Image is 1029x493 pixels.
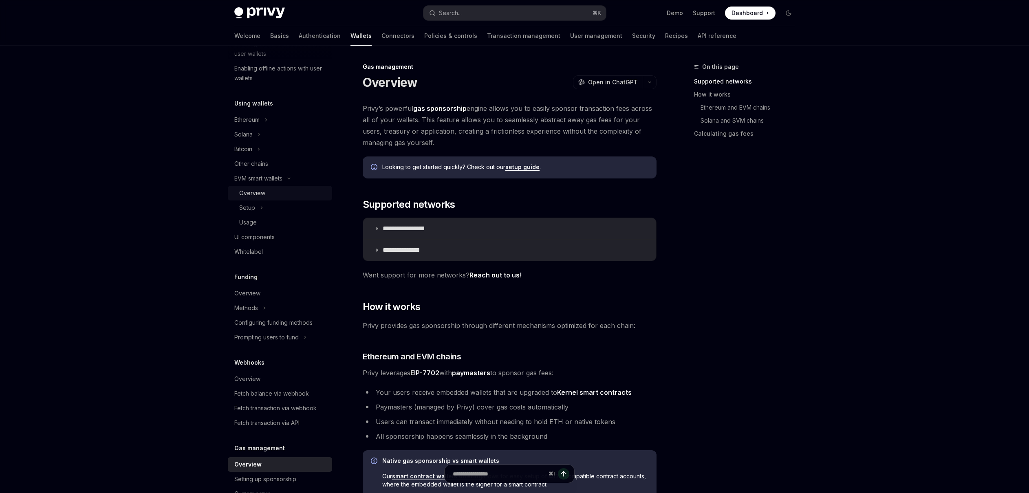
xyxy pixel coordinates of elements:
[234,7,285,19] img: dark logo
[363,103,657,148] span: Privy’s powerful engine allows you to easily sponsor transaction fees across all of your wallets....
[469,271,522,280] a: Reach out to us!
[452,369,490,377] strong: paymasters
[228,230,332,244] a: UI components
[228,127,332,142] button: Toggle Solana section
[234,174,282,183] div: EVM smart wallets
[228,244,332,259] a: Whitelabel
[234,318,313,328] div: Configuring funding methods
[381,26,414,46] a: Connectors
[558,468,569,480] button: Send message
[702,62,739,72] span: On this page
[239,188,265,198] div: Overview
[350,26,372,46] a: Wallets
[228,472,332,486] a: Setting up sponsorship
[234,232,275,242] div: UI components
[363,75,418,90] h1: Overview
[573,75,643,89] button: Open in ChatGPT
[234,443,285,453] h5: Gas management
[234,358,264,368] h5: Webhooks
[363,351,461,362] span: Ethereum and EVM chains
[382,457,499,464] strong: Native gas sponsorship vs smart wallets
[410,369,439,377] a: EIP-7702
[234,460,262,469] div: Overview
[363,63,657,71] div: Gas management
[694,114,802,127] a: Solana and SVM chains
[632,26,655,46] a: Security
[363,387,657,398] li: Your users receive embedded wallets that are upgraded to
[234,418,300,428] div: Fetch transaction via API
[228,315,332,330] a: Configuring funding methods
[693,9,715,17] a: Support
[234,332,299,342] div: Prompting users to fund
[234,374,260,384] div: Overview
[363,198,455,211] span: Supported networks
[694,88,802,101] a: How it works
[371,164,379,172] svg: Info
[439,8,462,18] div: Search...
[228,301,332,315] button: Toggle Methods section
[725,7,776,20] a: Dashboard
[694,101,802,114] a: Ethereum and EVM chains
[228,286,332,301] a: Overview
[239,203,255,213] div: Setup
[570,26,622,46] a: User management
[234,389,309,398] div: Fetch balance via webhook
[228,156,332,171] a: Other chains
[228,142,332,156] button: Toggle Bitcoin section
[363,401,657,413] li: Paymasters (managed by Privy) cover gas costs automatically
[228,401,332,416] a: Fetch transaction via webhook
[228,112,332,127] button: Toggle Ethereum section
[363,416,657,427] li: Users can transact immediately without needing to hold ETH or native tokens
[299,26,341,46] a: Authentication
[234,130,253,139] div: Solana
[228,457,332,472] a: Overview
[239,218,257,227] div: Usage
[234,474,296,484] div: Setting up sponsorship
[665,26,688,46] a: Recipes
[698,26,736,46] a: API reference
[694,127,802,140] a: Calculating gas fees
[234,303,258,313] div: Methods
[228,171,332,186] button: Toggle EVM smart wallets section
[234,247,263,257] div: Whitelabel
[234,272,258,282] h5: Funding
[234,26,260,46] a: Welcome
[413,104,467,112] strong: gas sponsorship
[234,403,317,413] div: Fetch transaction via webhook
[371,458,379,466] svg: Info
[453,465,545,483] input: Ask a question...
[228,186,332,200] a: Overview
[228,372,332,386] a: Overview
[423,6,606,20] button: Open search
[363,320,657,331] span: Privy provides gas sponsorship through different mechanisms optimized for each chain:
[234,64,327,83] div: Enabling offline actions with user wallets
[363,367,657,379] span: Privy leverages with to sponsor gas fees:
[782,7,795,20] button: Toggle dark mode
[363,269,657,281] span: Want support for more networks?
[732,9,763,17] span: Dashboard
[234,144,252,154] div: Bitcoin
[593,10,601,16] span: ⌘ K
[228,386,332,401] a: Fetch balance via webhook
[228,330,332,345] button: Toggle Prompting users to fund section
[382,163,648,171] span: Looking to get started quickly? Check out our .
[363,300,421,313] span: How it works
[234,159,268,169] div: Other chains
[667,9,683,17] a: Demo
[588,78,638,86] span: Open in ChatGPT
[505,163,540,171] a: setup guide
[228,416,332,430] a: Fetch transaction via API
[363,431,657,442] li: All sponsorship happens seamlessly in the background
[487,26,560,46] a: Transaction management
[228,200,332,215] button: Toggle Setup section
[228,215,332,230] a: Usage
[234,99,273,108] h5: Using wallets
[228,61,332,86] a: Enabling offline actions with user wallets
[234,288,260,298] div: Overview
[270,26,289,46] a: Basics
[557,388,632,397] a: Kernel smart contracts
[694,75,802,88] a: Supported networks
[234,115,260,125] div: Ethereum
[424,26,477,46] a: Policies & controls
